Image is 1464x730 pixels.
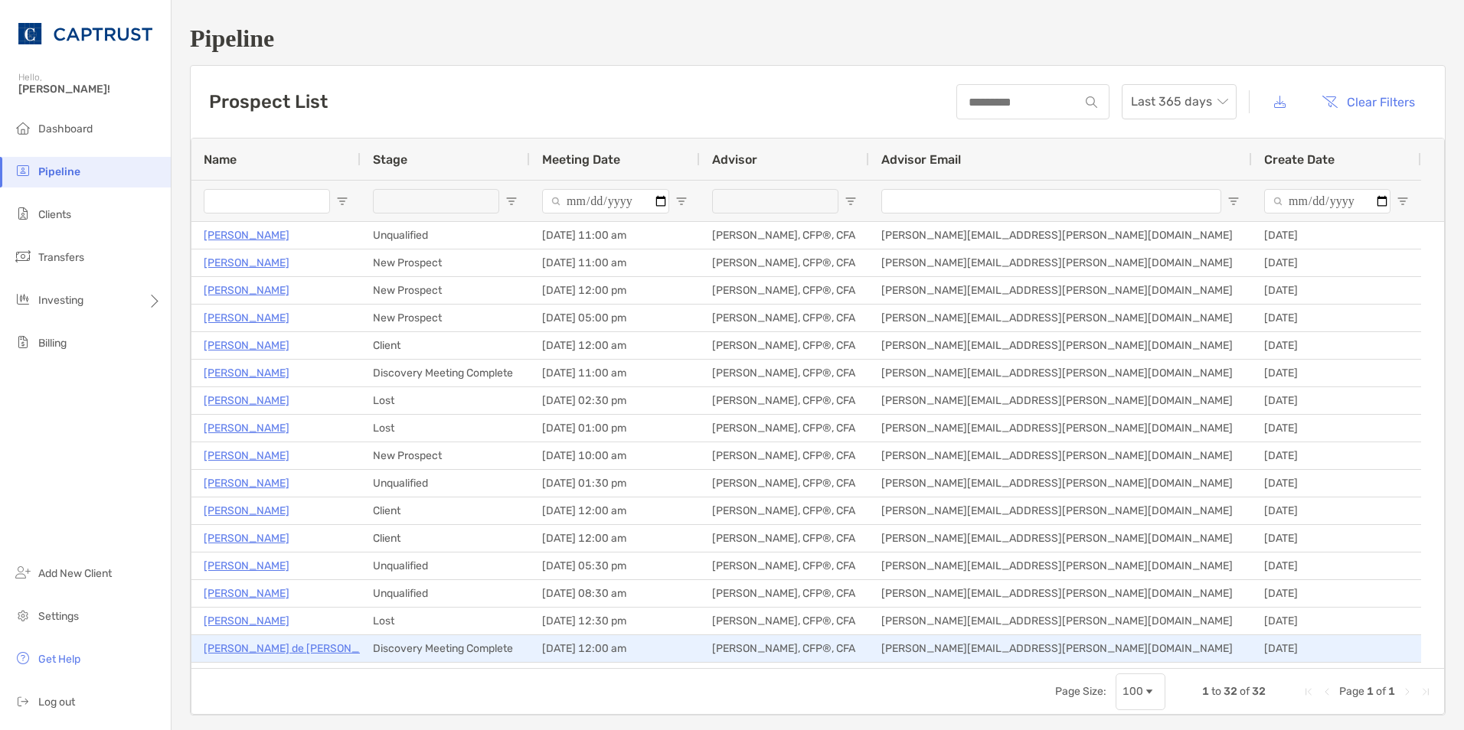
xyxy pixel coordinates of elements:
[700,387,869,414] div: [PERSON_NAME], CFP®, CFA
[1420,686,1432,698] div: Last Page
[209,91,328,112] h3: Prospect List
[700,580,869,607] div: [PERSON_NAME], CFP®, CFA
[1131,85,1227,119] span: Last 365 days
[700,305,869,331] div: [PERSON_NAME], CFP®, CFA
[336,195,348,207] button: Open Filter Menu
[204,556,289,575] p: [PERSON_NAME]
[1211,685,1221,698] span: to
[1252,249,1421,276] div: [DATE]
[700,635,869,662] div: [PERSON_NAME], CFP®, CFA
[530,305,700,331] div: [DATE] 05:00 pm
[1310,85,1426,119] button: Clear Filters
[14,333,32,351] img: billing icon
[204,363,289,383] a: [PERSON_NAME]
[204,501,289,520] a: [PERSON_NAME]
[869,663,1252,689] div: [PERSON_NAME][EMAIL_ADDRESS][PERSON_NAME][DOMAIN_NAME]
[505,195,518,207] button: Open Filter Menu
[361,332,530,359] div: Client
[1302,686,1315,698] div: First Page
[38,337,67,350] span: Billing
[38,165,80,178] span: Pipeline
[675,195,688,207] button: Open Filter Menu
[14,204,32,223] img: clients icon
[204,474,289,493] a: [PERSON_NAME]
[1339,685,1364,698] span: Page
[869,387,1252,414] div: [PERSON_NAME][EMAIL_ADDRESS][PERSON_NAME][DOMAIN_NAME]
[14,247,32,266] img: transfers icon
[1321,686,1333,698] div: Previous Page
[869,305,1252,331] div: [PERSON_NAME][EMAIL_ADDRESS][PERSON_NAME][DOMAIN_NAME]
[530,525,700,552] div: [DATE] 12:00 am
[204,226,289,245] a: [PERSON_NAME]
[1252,608,1421,634] div: [DATE]
[700,277,869,304] div: [PERSON_NAME], CFP®, CFA
[1252,387,1421,414] div: [DATE]
[1252,332,1421,359] div: [DATE]
[700,525,869,552] div: [PERSON_NAME], CFP®, CFA
[361,222,530,249] div: Unqualified
[204,152,237,167] span: Name
[1401,686,1413,698] div: Next Page
[1086,96,1097,108] img: input icon
[361,635,530,662] div: Discovery Meeting Complete
[881,189,1221,213] input: Advisor Email Filter Input
[18,6,152,61] img: CAPTRUST Logo
[14,290,32,308] img: investing icon
[361,305,530,331] div: New Prospect
[14,606,32,624] img: settings icon
[700,249,869,276] div: [PERSON_NAME], CFP®, CFA
[38,251,84,264] span: Transfers
[542,152,620,167] span: Meeting Date
[530,387,700,414] div: [DATE] 02:30 pm
[190,24,1446,53] h1: Pipeline
[361,580,530,607] div: Unqualified
[1252,222,1421,249] div: [DATE]
[1224,685,1237,698] span: 32
[204,584,289,603] a: [PERSON_NAME]
[700,332,869,359] div: [PERSON_NAME], CFP®, CFA
[204,446,289,465] a: [PERSON_NAME]
[38,294,83,307] span: Investing
[14,692,32,710] img: logout icon
[14,119,32,137] img: dashboard icon
[869,277,1252,304] div: [PERSON_NAME][EMAIL_ADDRESS][PERSON_NAME][DOMAIN_NAME]
[1264,152,1335,167] span: Create Date
[530,249,700,276] div: [DATE] 11:00 am
[361,608,530,634] div: Lost
[204,666,289,686] a: [PERSON_NAME]
[869,608,1252,634] div: [PERSON_NAME][EMAIL_ADDRESS][PERSON_NAME][DOMAIN_NAME]
[14,161,32,180] img: pipeline icon
[1397,195,1409,207] button: Open Filter Menu
[14,563,32,582] img: add_new_client icon
[869,525,1252,552] div: [PERSON_NAME][EMAIL_ADDRESS][PERSON_NAME][DOMAIN_NAME]
[38,567,112,580] span: Add New Client
[530,332,700,359] div: [DATE] 12:00 am
[38,122,93,135] span: Dashboard
[204,281,289,300] a: [PERSON_NAME]
[204,391,289,410] a: [PERSON_NAME]
[204,253,289,272] a: [PERSON_NAME]
[204,189,330,213] input: Name Filter Input
[1264,189,1390,213] input: Create Date Filter Input
[204,336,289,355] a: [PERSON_NAME]
[1252,635,1421,662] div: [DATE]
[869,552,1252,579] div: [PERSON_NAME][EMAIL_ADDRESS][PERSON_NAME][DOMAIN_NAME]
[869,497,1252,524] div: [PERSON_NAME][EMAIL_ADDRESS][PERSON_NAME][DOMAIN_NAME]
[530,608,700,634] div: [DATE] 12:30 pm
[700,222,869,249] div: [PERSON_NAME], CFP®, CFA
[869,222,1252,249] div: [PERSON_NAME][EMAIL_ADDRESS][PERSON_NAME][DOMAIN_NAME]
[700,360,869,386] div: [PERSON_NAME], CFP®, CFA
[204,529,289,548] p: [PERSON_NAME]
[700,552,869,579] div: [PERSON_NAME], CFP®, CFA
[1252,525,1421,552] div: [DATE]
[204,419,289,438] a: [PERSON_NAME]
[869,360,1252,386] div: [PERSON_NAME][EMAIL_ADDRESS][PERSON_NAME][DOMAIN_NAME]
